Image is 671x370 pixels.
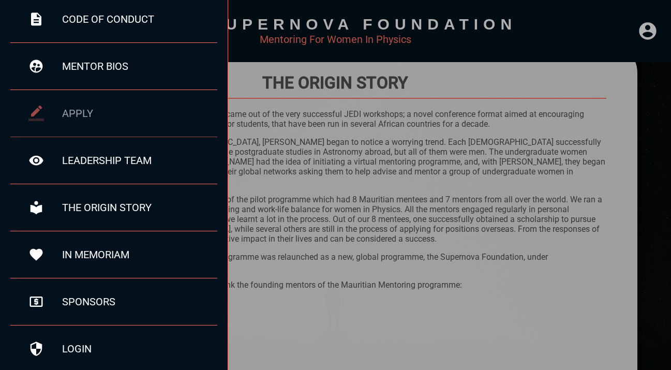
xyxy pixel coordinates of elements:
[62,201,217,214] div: the origin story
[62,295,217,308] div: sponsors
[62,13,217,25] div: code of conduct
[62,248,217,261] div: in memoriam
[62,60,217,72] div: mentor bios
[62,154,217,167] div: leadership team
[62,107,217,120] div: apply
[62,343,217,355] div: login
